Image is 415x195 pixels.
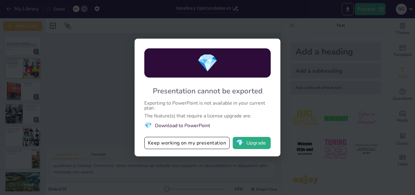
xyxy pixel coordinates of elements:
span: diamond [144,121,152,130]
li: Download to PowerPoint [144,121,271,130]
button: diamondUpgrade [233,137,271,149]
span: diamond [197,51,218,75]
button: Keep working on my presentation [144,137,230,149]
div: Presentation cannot be exported [153,86,262,96]
div: Exporting to PowerPoint is not available in your current plan. [144,101,271,110]
div: The feature(s) that require a license upgrade are: [144,113,271,118]
span: diamond [236,140,244,146]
